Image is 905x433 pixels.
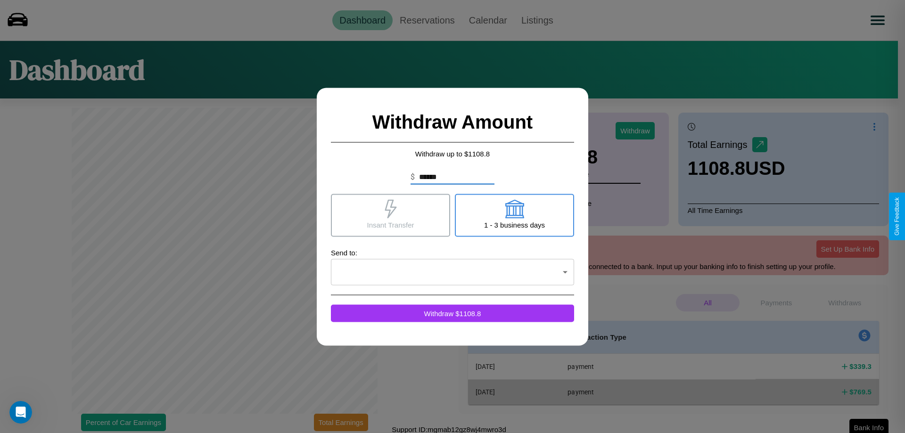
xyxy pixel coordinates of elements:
button: Withdraw $1108.8 [331,304,574,322]
p: Insant Transfer [367,218,414,231]
p: 1 - 3 business days [484,218,545,231]
p: Send to: [331,246,574,259]
iframe: Intercom live chat [9,401,32,424]
p: $ [411,171,415,182]
p: Withdraw up to $ 1108.8 [331,147,574,160]
h2: Withdraw Amount [331,102,574,142]
div: Give Feedback [894,197,900,236]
